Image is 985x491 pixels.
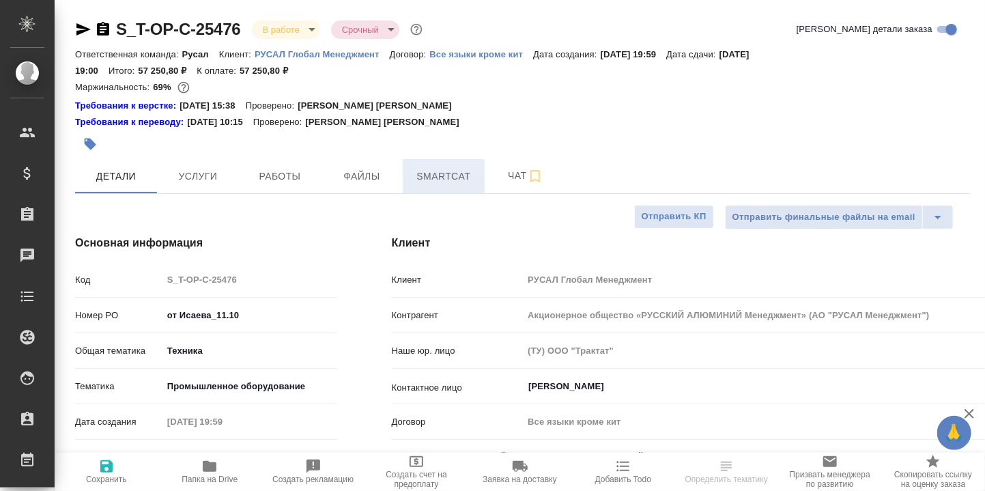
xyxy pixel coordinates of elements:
span: Отправить КП [642,209,706,225]
span: Определить тематику [685,475,768,484]
h4: Клиент [392,235,970,251]
p: Дата создания: [533,49,600,59]
p: Маржинальность: [75,82,153,92]
span: Чат [493,167,558,184]
p: Все языки кроме кит [429,49,533,59]
p: Ответственная команда: [75,49,182,59]
p: [DATE] 10:15 [187,115,253,129]
button: Создать рекламацию [261,453,365,491]
p: Номер PO [75,309,162,322]
button: Призвать менеджера по развитию [778,453,881,491]
div: В работе [331,20,399,39]
p: Контактное лицо [392,381,524,395]
div: В работе [252,20,320,39]
span: Создать счет на предоплату [373,470,459,489]
a: Требования к переводу: [75,115,187,129]
input: Пустое поле [162,270,337,290]
p: [PERSON_NAME] [PERSON_NAME] [305,115,470,129]
svg: Подписаться [527,168,543,184]
p: [PERSON_NAME] [PERSON_NAME] [298,99,462,113]
p: Код [75,273,162,287]
h4: Основная информация [75,235,337,251]
button: Сохранить [55,453,158,491]
button: Заявка на доставку [468,453,571,491]
button: Добавить тэг [75,129,105,159]
div: split button [725,205,954,229]
a: Требования к верстке: [75,99,180,113]
p: К оплате: [197,66,240,76]
p: Клиент: [219,49,255,59]
button: Отправить КП [634,205,714,229]
button: 14560.00 RUB; [175,79,192,96]
button: Скопировать ссылку на оценку заказа [882,453,985,491]
div: Промышленное оборудование [162,375,337,398]
p: Договор: [390,49,430,59]
p: Русал [182,49,219,59]
p: Клиент [392,273,524,287]
span: 🙏 [943,419,966,447]
button: Доп статусы указывают на важность/срочность заказа [408,20,425,38]
button: Отправить финальные файлы на email [725,205,923,229]
span: Добавить Todo [595,475,651,484]
input: ✎ Введи что-нибудь [162,305,337,325]
p: Тематика [75,380,162,393]
p: [DATE] 15:38 [180,99,246,113]
span: Скопировать ссылку на оценку заказа [890,470,977,489]
span: [PERSON_NAME] детали заказа [797,23,932,36]
p: Дата создания [75,415,162,429]
button: Добавить Todo [571,453,674,491]
button: Папка на Drive [158,453,261,491]
a: РУСАЛ Глобал Менеджмент [255,48,390,59]
p: Договор [392,415,524,429]
p: 57 250,80 ₽ [240,66,298,76]
span: Файлы [329,168,395,185]
span: Создать рекламацию [272,475,354,484]
div: Нажми, чтобы открыть папку с инструкцией [75,99,180,113]
p: РУСАЛ Глобал Менеджмент [255,49,390,59]
input: Пустое поле [162,447,282,467]
p: Проверено: [246,99,298,113]
span: Заявка на доставку [483,475,556,484]
p: Дата сдачи: [666,49,719,59]
p: Дата продажи [75,451,162,464]
a: Все языки кроме кит [429,48,533,59]
p: Проверено: [253,115,306,129]
div: Нажми, чтобы открыть папку с инструкцией [75,115,187,129]
span: Сохранить [86,475,127,484]
p: Итого: [109,66,138,76]
span: Призвать менеджера по развитию [786,470,873,489]
div: Техника [162,339,337,363]
a: S_T-OP-C-25476 [116,20,241,38]
button: Срочный [338,24,383,36]
p: Общая тематика [75,344,162,358]
span: Услуги [165,168,231,185]
p: 57 250,80 ₽ [138,66,197,76]
button: В работе [259,24,304,36]
button: Скопировать ссылку для ЯМессенджера [75,21,91,38]
button: Создать счет на предоплату [365,453,468,491]
span: Детали [83,168,149,185]
input: Пустое поле [162,412,282,432]
span: Папка на Drive [182,475,238,484]
p: [DATE] 19:59 [601,49,667,59]
p: 69% [153,82,174,92]
p: Контрагент [392,309,524,322]
button: 🙏 [937,416,971,450]
button: Скопировать ссылку [95,21,111,38]
p: Наше юр. лицо [392,344,524,358]
button: Определить тематику [675,453,778,491]
span: Отправить финальные файлы на email [732,210,915,225]
p: Проект [392,451,422,464]
span: Smartcat [411,168,476,185]
span: Работы [247,168,313,185]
